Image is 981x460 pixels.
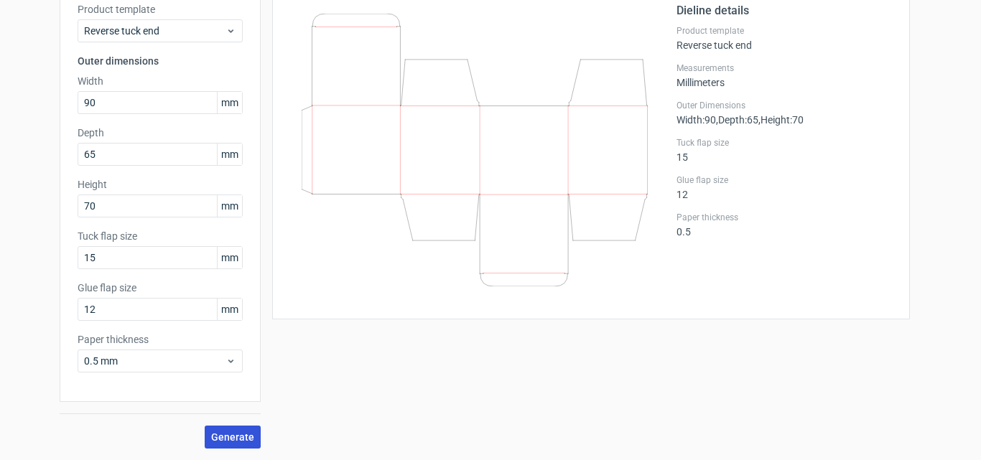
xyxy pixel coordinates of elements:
[78,229,243,243] label: Tuck flap size
[211,432,254,442] span: Generate
[78,177,243,192] label: Height
[716,114,758,126] span: , Depth : 65
[677,212,892,238] div: 0.5
[84,24,226,38] span: Reverse tuck end
[677,62,892,74] label: Measurements
[78,2,243,17] label: Product template
[78,126,243,140] label: Depth
[677,25,892,51] div: Reverse tuck end
[217,299,242,320] span: mm
[677,25,892,37] label: Product template
[677,137,892,163] div: 15
[677,174,892,200] div: 12
[217,247,242,268] span: mm
[677,100,892,111] label: Outer Dimensions
[78,54,243,68] h3: Outer dimensions
[84,354,226,368] span: 0.5 mm
[677,62,892,88] div: Millimeters
[217,92,242,113] span: mm
[677,212,892,223] label: Paper thickness
[677,137,892,149] label: Tuck flap size
[78,332,243,347] label: Paper thickness
[677,114,716,126] span: Width : 90
[758,114,804,126] span: , Height : 70
[78,281,243,295] label: Glue flap size
[78,74,243,88] label: Width
[677,174,892,186] label: Glue flap size
[205,426,261,449] button: Generate
[677,2,892,19] h2: Dieline details
[217,144,242,165] span: mm
[217,195,242,217] span: mm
